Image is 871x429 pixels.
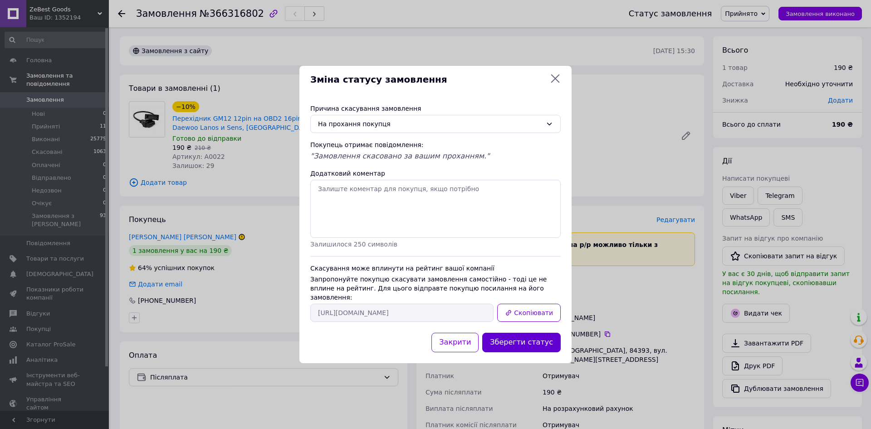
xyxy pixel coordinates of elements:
div: Запропонуйте покупцю скасувати замовлення самостійно - тоді це не вплине на рейтинг. Для цього ві... [310,275,561,302]
button: Зберегти статус [482,333,561,352]
div: Причина скасування замовлення [310,104,561,113]
span: "Замовлення скасовано за вашим проханням." [310,152,489,160]
button: Скопіювати [497,304,561,322]
label: Додатковий коментар [310,170,385,177]
div: На прохання покупця [318,119,542,129]
span: Залишилося 250 символів [310,241,397,248]
span: Зміна статусу замовлення [310,73,546,86]
div: Скасування може вплинути на рейтинг вашої компанії [310,264,561,273]
div: Покупець отримає повідомлення: [310,140,561,149]
button: Закрити [431,333,479,352]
